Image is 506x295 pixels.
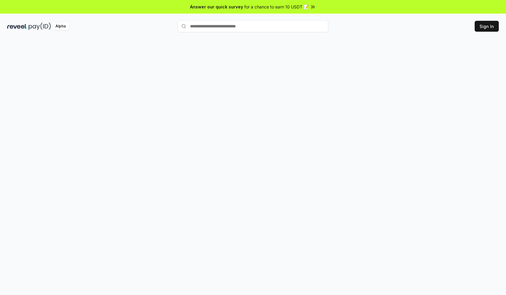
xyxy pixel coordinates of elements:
[190,4,243,10] span: Answer our quick survey
[29,23,51,30] img: pay_id
[475,21,499,32] button: Sign In
[244,4,309,10] span: for a chance to earn 10 USDT 📝
[7,23,27,30] img: reveel_dark
[52,23,69,30] div: Alpha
